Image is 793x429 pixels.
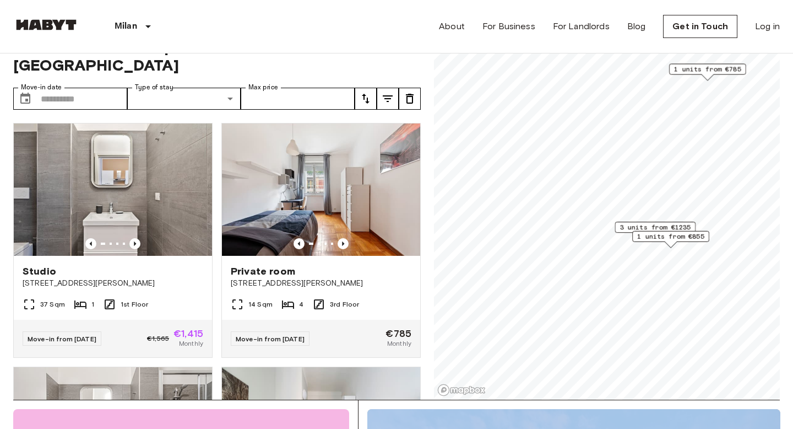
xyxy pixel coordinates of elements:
[299,299,303,309] span: 4
[385,329,411,339] span: €785
[434,24,780,400] canvas: Map
[13,123,213,358] a: Marketing picture of unit IT-14-040-003-01HPrevious imagePrevious imageStudio[STREET_ADDRESS][PER...
[14,88,36,110] button: Choose date
[115,20,137,33] p: Milan
[387,339,411,348] span: Monthly
[85,238,96,249] button: Previous image
[330,299,359,309] span: 3rd Floor
[637,232,704,242] span: 1 units from €855
[437,384,486,396] a: Mapbox logo
[338,238,349,249] button: Previous image
[231,278,411,289] span: [STREET_ADDRESS][PERSON_NAME]
[663,15,737,38] a: Get in Touch
[13,37,421,74] span: Private rooms and apartments for rent in [GEOGRAPHIC_DATA]
[620,222,691,232] span: 3 units from €1235
[221,123,421,358] a: Marketing picture of unit IT-14-049-001-02HPrevious imagePrevious imagePrivate room[STREET_ADDRES...
[615,222,696,239] div: Map marker
[121,299,148,309] span: 1st Floor
[669,63,746,81] div: Map marker
[439,20,465,33] a: About
[135,83,173,92] label: Type of stay
[23,278,203,289] span: [STREET_ADDRESS][PERSON_NAME]
[14,124,212,256] img: Marketing picture of unit IT-14-040-003-01H
[294,238,305,249] button: Previous image
[627,20,646,33] a: Blog
[40,299,65,309] span: 37 Sqm
[553,20,610,33] a: For Landlords
[179,339,203,348] span: Monthly
[482,20,535,33] a: For Business
[147,334,169,344] span: €1,565
[377,88,399,110] button: tune
[674,64,741,74] span: 1 units from €785
[755,20,780,33] a: Log in
[21,83,62,92] label: Move-in date
[91,299,94,309] span: 1
[355,88,377,110] button: tune
[632,231,709,248] div: Map marker
[129,238,140,249] button: Previous image
[399,88,421,110] button: tune
[173,329,203,339] span: €1,415
[248,299,273,309] span: 14 Sqm
[13,19,79,30] img: Habyt
[28,335,96,343] span: Move-in from [DATE]
[222,124,420,256] img: Marketing picture of unit IT-14-049-001-02H
[248,83,278,92] label: Max price
[236,335,305,343] span: Move-in from [DATE]
[231,265,295,278] span: Private room
[23,265,56,278] span: Studio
